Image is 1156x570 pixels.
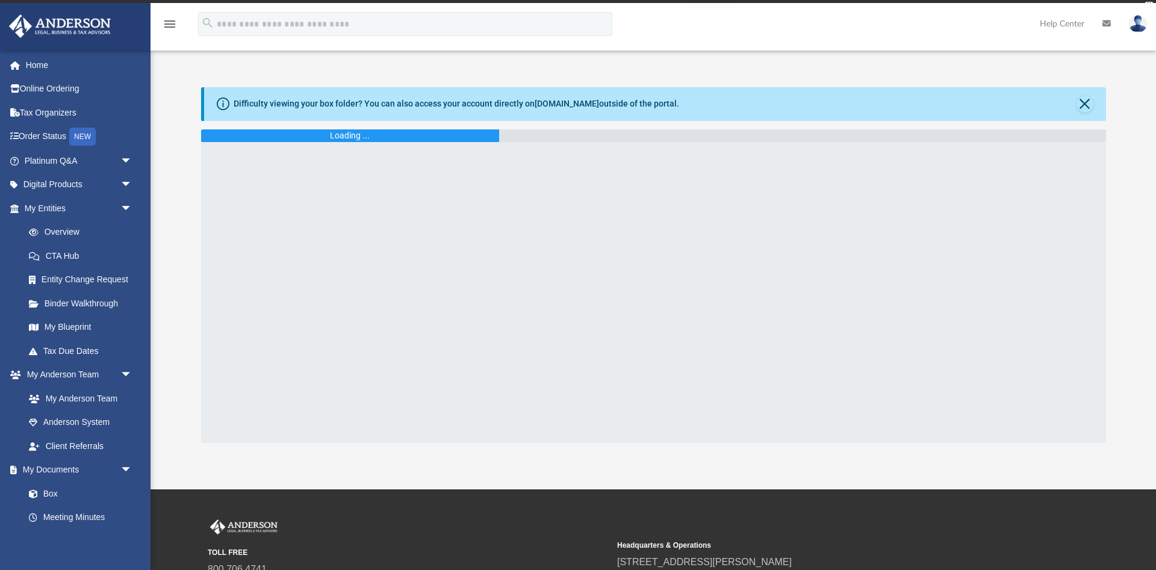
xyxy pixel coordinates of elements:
[17,529,138,553] a: Forms Library
[201,16,214,29] i: search
[17,482,138,506] a: Box
[17,315,144,339] a: My Blueprint
[208,519,280,535] img: Anderson Advisors Platinum Portal
[8,196,151,220] a: My Entitiesarrow_drop_down
[163,23,177,31] a: menu
[8,149,151,173] a: Platinum Q&Aarrow_drop_down
[1129,15,1147,33] img: User Pic
[1077,96,1093,113] button: Close
[8,125,151,149] a: Order StatusNEW
[17,291,151,315] a: Binder Walkthrough
[535,99,599,108] a: [DOMAIN_NAME]
[208,547,609,558] small: TOLL FREE
[234,98,679,110] div: Difficulty viewing your box folder? You can also access your account directly on outside of the p...
[120,196,144,221] span: arrow_drop_down
[120,458,144,483] span: arrow_drop_down
[617,557,792,567] a: [STREET_ADDRESS][PERSON_NAME]
[17,410,144,435] a: Anderson System
[120,363,144,388] span: arrow_drop_down
[8,458,144,482] a: My Documentsarrow_drop_down
[17,244,151,268] a: CTA Hub
[8,363,144,387] a: My Anderson Teamarrow_drop_down
[17,220,151,244] a: Overview
[120,149,144,173] span: arrow_drop_down
[17,268,151,292] a: Entity Change Request
[17,434,144,458] a: Client Referrals
[8,53,151,77] a: Home
[5,14,114,38] img: Anderson Advisors Platinum Portal
[8,173,151,197] a: Digital Productsarrow_drop_down
[8,101,151,125] a: Tax Organizers
[163,17,177,31] i: menu
[69,128,96,146] div: NEW
[617,540,1018,551] small: Headquarters & Operations
[1145,2,1153,9] div: close
[330,129,370,142] div: Loading ...
[17,339,151,363] a: Tax Due Dates
[8,77,151,101] a: Online Ordering
[17,506,144,530] a: Meeting Minutes
[17,386,138,410] a: My Anderson Team
[120,173,144,197] span: arrow_drop_down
